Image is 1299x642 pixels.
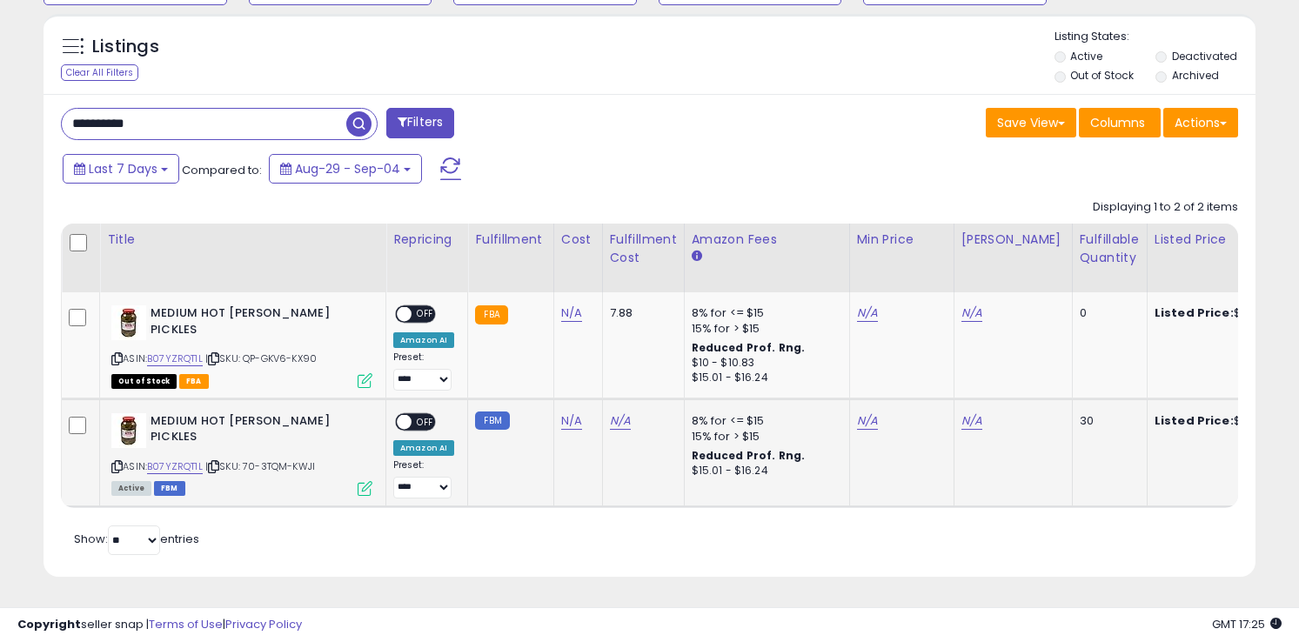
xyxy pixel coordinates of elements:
span: | SKU: QP-GKV6-KX90 [205,351,317,365]
div: 15% for > $15 [692,429,836,445]
a: N/A [857,412,878,430]
a: N/A [610,412,631,430]
div: 30 [1080,413,1134,429]
div: 8% for <= $15 [692,413,836,429]
label: Active [1070,49,1102,64]
div: ASIN: [111,305,372,386]
div: Fulfillable Quantity [1080,231,1140,267]
div: [PERSON_NAME] [961,231,1065,249]
span: All listings that are currently out of stock and unavailable for purchase on Amazon [111,374,177,389]
div: $15.01 - $16.24 [692,464,836,478]
a: B07YZRQT1L [147,351,203,366]
div: Amazon AI [393,332,454,348]
div: Repricing [393,231,460,249]
h5: Listings [92,35,159,59]
div: $10 - $10.83 [692,356,836,371]
div: Fulfillment [475,231,546,249]
span: All listings currently available for purchase on Amazon [111,481,151,496]
b: Reduced Prof. Rng. [692,448,806,463]
div: $15.01 - $16.24 [692,371,836,385]
span: OFF [412,414,439,429]
span: | SKU: 70-3TQM-KWJI [205,459,315,473]
div: Clear All Filters [61,64,138,81]
span: Last 7 Days [89,160,157,177]
img: 41KJ0Ubu5VL._SL40_.jpg [111,305,146,340]
a: Privacy Policy [225,616,302,632]
label: Out of Stock [1070,68,1134,83]
a: N/A [961,412,982,430]
a: N/A [961,304,982,322]
button: Save View [986,108,1076,137]
label: Archived [1172,68,1219,83]
button: Filters [386,108,454,138]
span: 2025-09-12 17:25 GMT [1212,616,1282,632]
a: B07YZRQT1L [147,459,203,474]
span: FBA [179,374,209,389]
div: ASIN: [111,413,372,494]
label: Deactivated [1172,49,1237,64]
a: N/A [857,304,878,322]
div: Preset: [393,351,454,391]
div: 8% for <= $15 [692,305,836,321]
b: MEDIUM HOT [PERSON_NAME] PICKLES [151,305,362,342]
span: FBM [154,481,185,496]
div: 7.88 [610,305,671,321]
button: Actions [1163,108,1238,137]
button: Last 7 Days [63,154,179,184]
div: Amazon AI [393,440,454,456]
small: FBM [475,411,509,430]
small: FBA [475,305,507,324]
button: Columns [1079,108,1161,137]
a: Terms of Use [149,616,223,632]
span: Show: entries [74,531,199,547]
div: Fulfillment Cost [610,231,677,267]
div: seller snap | | [17,617,302,633]
b: Listed Price: [1155,304,1234,321]
div: Cost [561,231,595,249]
small: Amazon Fees. [692,249,702,264]
div: 15% for > $15 [692,321,836,337]
div: $32.00 [1155,305,1299,321]
div: 0 [1080,305,1134,321]
div: Min Price [857,231,947,249]
div: Preset: [393,459,454,498]
b: MEDIUM HOT [PERSON_NAME] PICKLES [151,413,362,450]
a: N/A [561,304,582,322]
p: Listing States: [1055,29,1255,45]
b: Reduced Prof. Rng. [692,340,806,355]
img: 41KJ0Ubu5VL._SL40_.jpg [111,413,146,448]
button: Aug-29 - Sep-04 [269,154,422,184]
span: OFF [412,307,439,322]
span: Compared to: [182,162,262,178]
div: $31.00 [1155,413,1299,429]
strong: Copyright [17,616,81,632]
div: Displaying 1 to 2 of 2 items [1093,199,1238,216]
div: Title [107,231,378,249]
div: Amazon Fees [692,231,842,249]
span: Columns [1090,114,1145,131]
b: Listed Price: [1155,412,1234,429]
a: N/A [561,412,582,430]
span: Aug-29 - Sep-04 [295,160,400,177]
